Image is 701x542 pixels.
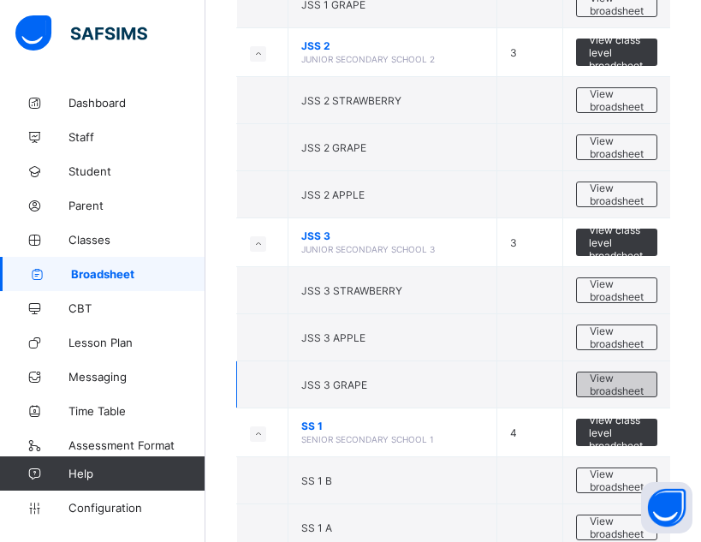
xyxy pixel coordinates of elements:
[68,164,205,178] span: Student
[68,336,205,349] span: Lesson Plan
[576,468,657,480] a: View broadsheet
[641,482,692,533] button: Open asap
[68,199,205,212] span: Parent
[301,229,484,242] span: JSS 3
[589,223,645,262] span: View class level broadsheet
[301,141,366,154] span: JSS 2 GRAPE
[68,404,205,418] span: Time Table
[510,426,517,439] span: 4
[301,284,402,297] span: JSS 3 STRAWBERRY
[68,233,205,247] span: Classes
[589,414,645,452] span: View class level broadsheet
[68,467,205,480] span: Help
[576,134,657,147] a: View broadsheet
[301,378,367,391] span: JSS 3 GRAPE
[301,434,434,444] span: SENIOR SECONDARY SCHOOL 1
[301,244,435,254] span: JUNIOR SECONDARY SCHOOL 3
[301,188,365,201] span: JSS 2 APPLE
[590,277,644,303] span: View broadsheet
[68,96,205,110] span: Dashboard
[301,54,435,64] span: JUNIOR SECONDARY SCHOOL 2
[71,267,205,281] span: Broadsheet
[510,46,517,59] span: 3
[301,331,365,344] span: JSS 3 APPLE
[68,130,205,144] span: Staff
[576,87,657,100] a: View broadsheet
[510,236,517,249] span: 3
[301,39,484,52] span: JSS 2
[68,501,205,515] span: Configuration
[15,15,147,51] img: safsims
[590,468,644,493] span: View broadsheet
[68,370,205,384] span: Messaging
[590,372,644,397] span: View broadsheet
[68,301,205,315] span: CBT
[590,325,644,350] span: View broadsheet
[576,229,657,241] a: View class level broadsheet
[590,182,644,207] span: View broadsheet
[576,419,657,432] a: View class level broadsheet
[68,438,205,452] span: Assessment Format
[590,87,644,113] span: View broadsheet
[301,420,484,432] span: SS 1
[589,33,645,72] span: View class level broadsheet
[301,474,332,487] span: SS 1 B
[576,325,657,337] a: View broadsheet
[576,182,657,194] a: View broadsheet
[576,39,657,51] a: View class level broadsheet
[301,94,401,107] span: JSS 2 STRAWBERRY
[590,515,644,540] span: View broadsheet
[576,277,657,290] a: View broadsheet
[576,372,657,384] a: View broadsheet
[301,521,332,534] span: SS 1 A
[576,515,657,527] a: View broadsheet
[590,134,644,160] span: View broadsheet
